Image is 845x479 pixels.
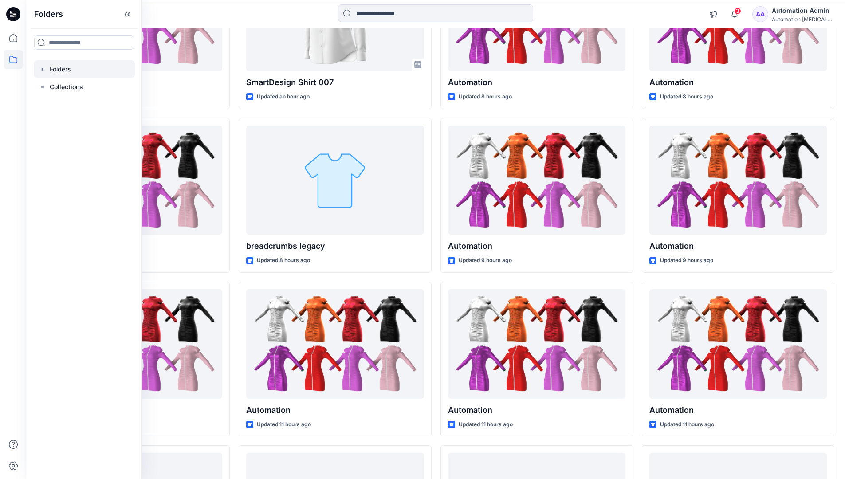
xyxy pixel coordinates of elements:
[649,240,827,252] p: Automation
[649,404,827,416] p: Automation
[448,126,625,235] a: Automation
[448,76,625,89] p: Automation
[246,76,424,89] p: SmartDesign Shirt 007
[649,289,827,399] a: Automation
[752,6,768,22] div: AA
[459,256,512,265] p: Updated 9 hours ago
[257,92,310,102] p: Updated an hour ago
[448,240,625,252] p: Automation
[772,16,834,23] div: Automation [MEDICAL_DATA]...
[734,8,741,15] span: 3
[257,256,310,265] p: Updated 8 hours ago
[246,404,424,416] p: Automation
[448,404,625,416] p: Automation
[459,420,513,429] p: Updated 11 hours ago
[649,76,827,89] p: Automation
[448,289,625,399] a: Automation
[459,92,512,102] p: Updated 8 hours ago
[50,82,83,92] p: Collections
[649,126,827,235] a: Automation
[772,5,834,16] div: Automation Admin
[246,289,424,399] a: Automation
[257,420,311,429] p: Updated 11 hours ago
[660,92,713,102] p: Updated 8 hours ago
[246,126,424,235] a: breadcrumbs legacy
[246,240,424,252] p: breadcrumbs legacy
[660,256,713,265] p: Updated 9 hours ago
[660,420,714,429] p: Updated 11 hours ago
